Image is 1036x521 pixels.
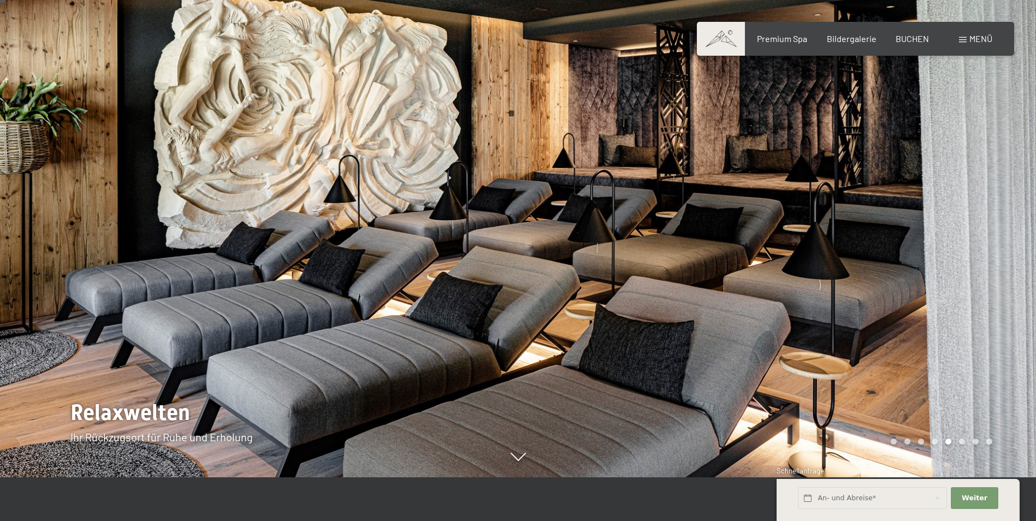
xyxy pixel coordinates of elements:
div: Carousel Page 6 [959,439,965,445]
div: Carousel Pagination [887,439,992,445]
div: Carousel Page 5 (Current Slide) [945,439,951,445]
div: Carousel Page 4 [932,439,938,445]
span: Schnellanfrage [777,466,824,475]
a: Bildergalerie [827,33,877,44]
a: Premium Spa [757,33,807,44]
span: Weiter [962,493,987,503]
a: BUCHEN [896,33,929,44]
div: Carousel Page 8 [986,439,992,445]
div: Carousel Page 2 [904,439,910,445]
span: Menü [969,33,992,44]
div: Carousel Page 1 [891,439,897,445]
button: Weiter [951,487,998,510]
div: Carousel Page 7 [973,439,979,445]
div: Carousel Page 3 [918,439,924,445]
